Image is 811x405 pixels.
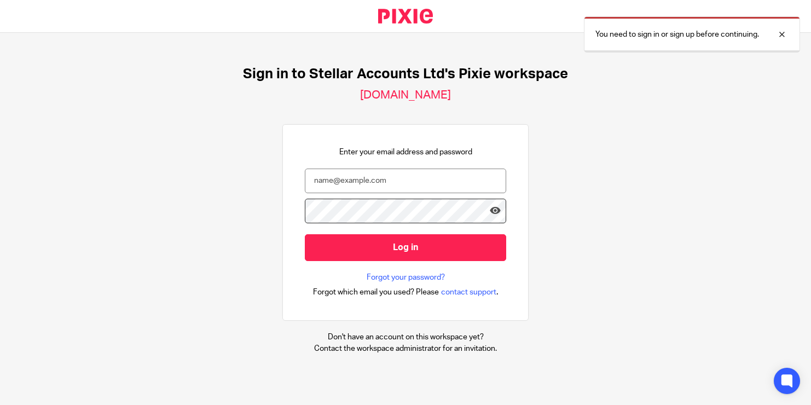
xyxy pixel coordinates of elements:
input: Log in [305,234,506,261]
div: . [313,286,499,298]
p: Don't have an account on this workspace yet? [314,332,497,343]
a: Forgot your password? [367,272,445,283]
p: You need to sign in or sign up before continuing. [595,29,759,40]
span: contact support [441,287,496,298]
p: Contact the workspace administrator for an invitation. [314,343,497,354]
input: name@example.com [305,169,506,193]
p: Enter your email address and password [339,147,472,158]
span: Forgot which email you used? Please [313,287,439,298]
h2: [DOMAIN_NAME] [360,88,451,102]
h1: Sign in to Stellar Accounts Ltd's Pixie workspace [243,66,568,83]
